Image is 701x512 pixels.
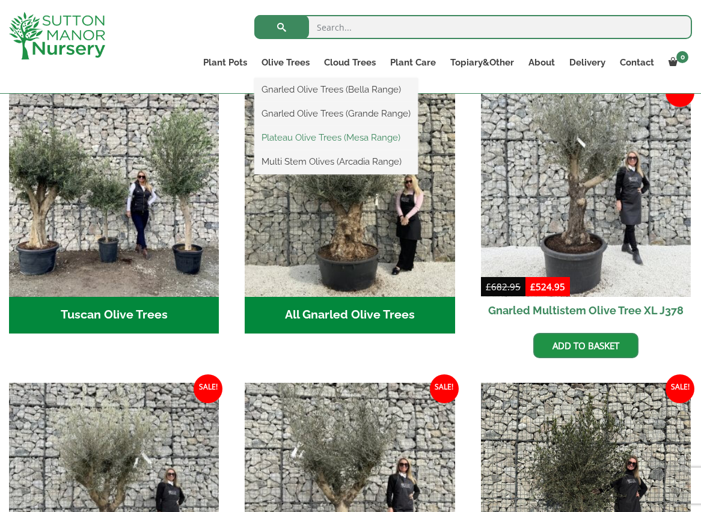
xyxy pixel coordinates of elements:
a: Plant Pots [196,54,254,71]
a: Multi Stem Olives (Arcadia Range) [254,153,418,171]
a: Topiary&Other [443,54,521,71]
a: Cloud Trees [317,54,383,71]
span: Sale! [666,374,694,403]
a: About [521,54,562,71]
img: Gnarled Multistem Olive Tree XL J378 [481,87,691,296]
img: Tuscan Olive Trees [9,87,219,296]
span: £ [486,281,491,293]
span: 0 [676,51,688,63]
h2: Gnarled Multistem Olive Tree XL J378 [481,297,691,324]
a: Visit product category Tuscan Olive Trees [9,87,219,334]
span: £ [530,281,536,293]
input: Search... [254,15,692,39]
img: All Gnarled Olive Trees [245,87,455,296]
a: Delivery [562,54,613,71]
a: Visit product category All Gnarled Olive Trees [245,87,455,334]
a: Gnarled Olive Trees (Bella Range) [254,81,418,99]
img: logo [9,12,105,59]
a: Add to basket: “Gnarled Multistem Olive Tree XL J378” [533,333,638,358]
bdi: 524.95 [530,281,565,293]
a: Gnarled Olive Trees (Grande Range) [254,105,418,123]
span: Sale! [430,374,459,403]
span: Sale! [194,374,222,403]
h2: Tuscan Olive Trees [9,297,219,334]
a: Plateau Olive Trees (Mesa Range) [254,129,418,147]
a: Contact [613,54,661,71]
bdi: 682.95 [486,281,521,293]
a: Sale! Gnarled Multistem Olive Tree XL J378 [481,87,691,323]
h2: All Gnarled Olive Trees [245,297,455,334]
a: Olive Trees [254,54,317,71]
a: 0 [661,54,692,71]
a: Plant Care [383,54,443,71]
